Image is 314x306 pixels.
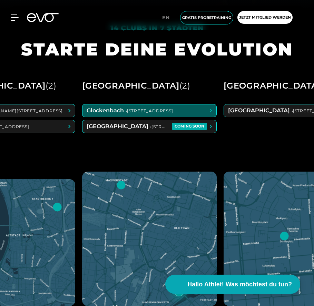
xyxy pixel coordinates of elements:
[239,14,291,20] span: Jetzt Mitglied werden
[179,81,190,91] span: ( 2 )
[162,14,170,21] span: en
[178,11,235,24] a: Gratis Probetraining
[235,11,295,24] a: Jetzt Mitglied werden
[82,78,190,94] div: [GEOGRAPHIC_DATA]
[165,275,300,294] button: Hallo Athlet! Was möchtest du tun?
[162,14,174,22] a: en
[187,280,292,289] span: Hallo Athlet! Was möchtest du tun?
[182,15,231,21] span: Gratis Probetraining
[21,38,293,61] h1: STARTE DEINE EVOLUTION
[46,81,57,91] span: ( 2 )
